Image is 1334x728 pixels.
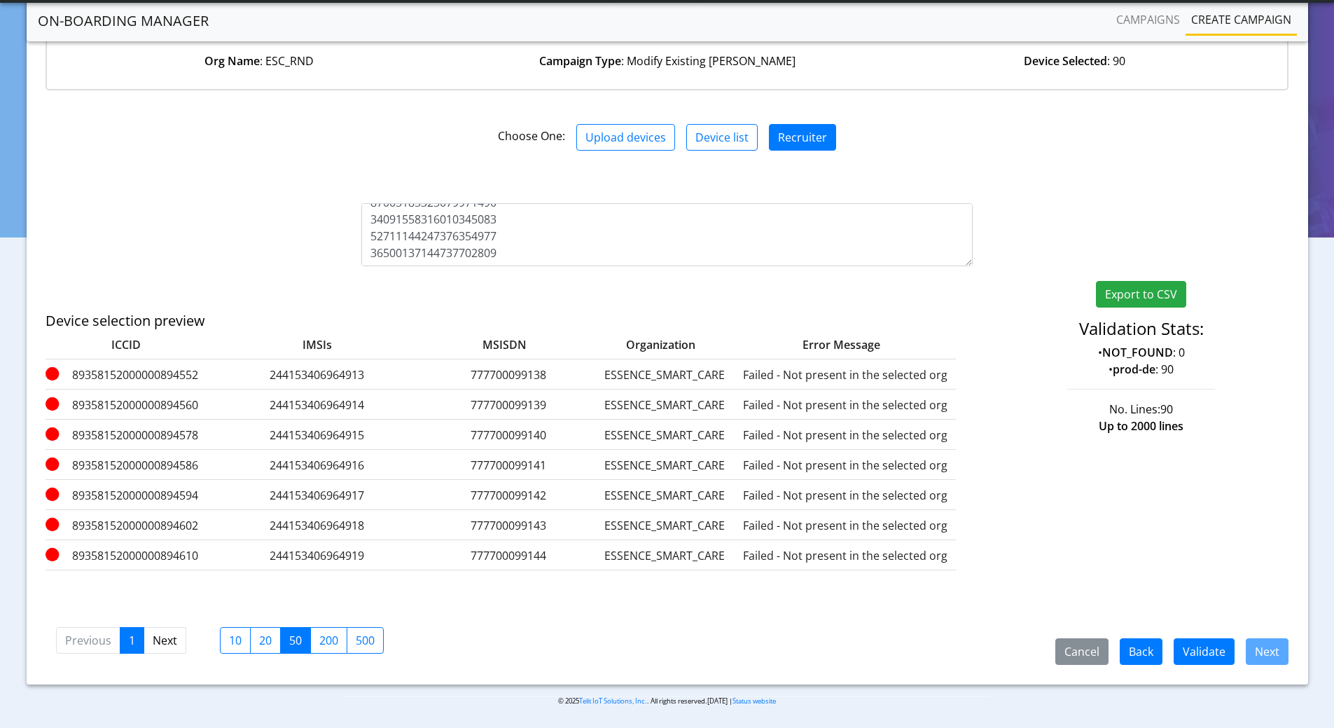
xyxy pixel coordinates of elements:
label: ESSENCE_SMART_CARE [595,547,735,564]
label: Error Message [712,336,922,353]
div: : ESC_RND [55,53,463,69]
button: Recruiter [769,124,836,151]
strong: Org Name [204,53,260,69]
label: ESSENCE_SMART_CARE [595,517,735,534]
label: 777700099143 [428,517,589,534]
label: 89358152000000894578 [46,427,207,444]
label: ESSENCE_SMART_CARE [595,457,735,474]
label: 10 [220,627,251,654]
button: Cancel [1055,638,1109,665]
label: 89358152000000894552 [46,366,207,383]
button: Back [1120,638,1162,665]
a: Status website [732,696,776,706]
span: 90 [1160,401,1173,417]
label: Failed - Not present in the selected org [740,427,950,444]
div: No. Lines: [983,401,1299,418]
button: Upload devices [576,124,675,151]
label: 244153406964919 [212,547,422,564]
span: Choose One: [498,128,565,144]
label: 777700099144 [428,547,589,564]
label: ESSENCE_SMART_CARE [595,487,735,504]
label: Failed - Not present in the selected org [740,517,950,534]
label: 244153406964918 [212,517,422,534]
label: 89358152000000894586 [46,457,207,474]
label: 777700099139 [428,397,589,413]
label: 20 [250,627,281,654]
label: Organization [567,336,707,353]
label: 500 [347,627,384,654]
h5: Device selection preview [46,313,875,329]
label: IMSIs [212,336,422,353]
label: 777700099138 [428,366,589,383]
label: ICCID [46,336,207,353]
label: ESSENCE_SMART_CARE [595,397,735,413]
button: Next [1246,638,1288,665]
a: Campaigns [1111,6,1186,34]
label: 50 [280,627,311,654]
label: 777700099142 [428,487,589,504]
a: On-Boarding Manager [38,7,209,35]
p: • : 0 [994,344,1288,361]
label: 777700099141 [428,457,589,474]
a: Create campaign [1186,6,1297,34]
label: MSISDN [428,336,561,353]
label: Failed - Not present in the selected org [740,547,950,564]
a: 1 [120,627,144,654]
label: 244153406964915 [212,427,422,444]
label: ESSENCE_SMART_CARE [595,366,735,383]
label: 244153406964914 [212,397,422,413]
p: • : 90 [994,361,1288,378]
strong: NOT_FOUND [1102,345,1173,360]
label: Failed - Not present in the selected org [740,397,950,413]
label: 89358152000000894602 [46,517,207,534]
label: 200 [310,627,347,654]
label: ESSENCE_SMART_CARE [595,427,735,444]
label: 89358152000000894594 [46,487,207,504]
div: : Modify Existing [PERSON_NAME] [463,53,870,69]
div: : 90 [871,53,1279,69]
div: Up to 2000 lines [983,418,1299,434]
label: 244153406964916 [212,457,422,474]
h4: Validation Stats: [994,319,1288,339]
button: Validate [1174,638,1235,665]
button: Device list [686,124,758,151]
a: Telit IoT Solutions, Inc. [579,696,647,706]
label: Failed - Not present in the selected org [740,366,950,383]
strong: Campaign Type [539,53,621,69]
button: Export to CSV [1096,281,1186,308]
a: Next [144,627,186,654]
label: 89358152000000894610 [46,547,207,564]
strong: prod-de [1113,362,1155,377]
p: © 2025 . All rights reserved.[DATE] | [344,696,990,706]
label: 244153406964913 [212,366,422,383]
label: 89358152000000894560 [46,397,207,413]
label: Failed - Not present in the selected org [740,487,950,504]
label: Failed - Not present in the selected org [740,457,950,474]
label: 244153406964917 [212,487,422,504]
label: 777700099140 [428,427,589,444]
strong: Device Selected [1024,53,1107,69]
